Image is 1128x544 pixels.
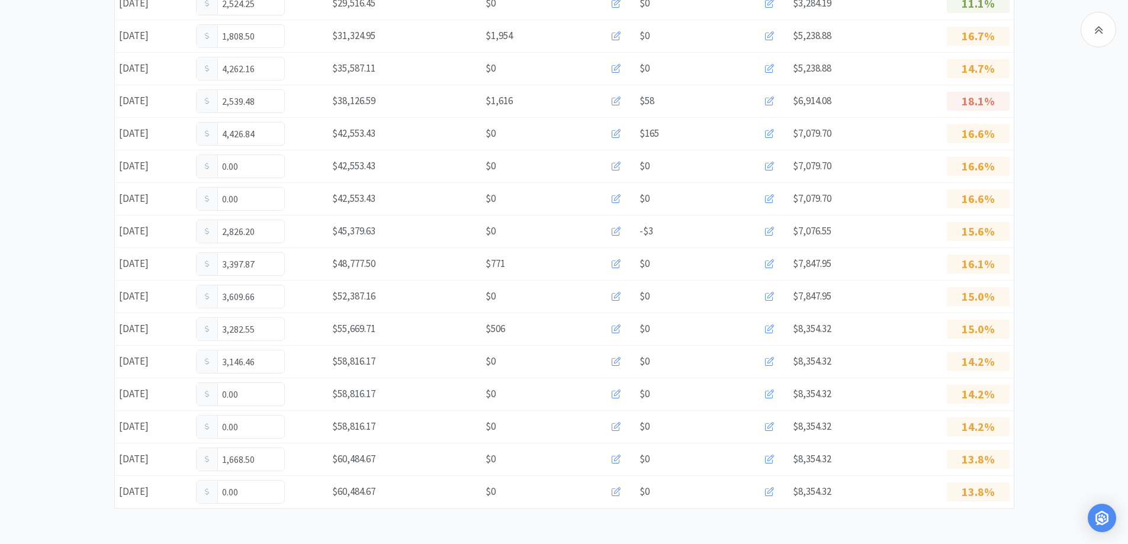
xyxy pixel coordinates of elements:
[115,89,192,113] div: [DATE]
[793,94,831,107] span: $6,914.08
[486,419,496,434] span: $0
[486,60,496,76] span: $0
[486,386,496,402] span: $0
[332,257,375,270] span: $48,777.50
[486,223,496,239] span: $0
[639,353,650,369] span: $0
[793,420,831,433] span: $8,354.32
[486,288,496,304] span: $0
[332,289,375,302] span: $52,387.16
[639,60,650,76] span: $0
[639,223,653,239] span: -$3
[486,256,505,272] span: $771
[947,417,1010,436] p: 14.2%
[332,322,375,335] span: $55,669.71
[639,484,650,500] span: $0
[486,93,513,109] span: $1,616
[639,256,650,272] span: $0
[639,386,650,402] span: $0
[793,452,831,465] span: $8,354.32
[639,191,650,207] span: $0
[332,29,375,42] span: $31,324.95
[947,450,1010,469] p: 13.8%
[332,62,375,75] span: $35,587.11
[115,56,192,81] div: [DATE]
[793,159,831,172] span: $7,079.70
[639,93,654,109] span: $58
[947,287,1010,306] p: 15.0%
[639,321,650,337] span: $0
[947,124,1010,143] p: 16.6%
[793,257,831,270] span: $7,847.95
[486,353,496,369] span: $0
[332,355,375,368] span: $58,816.17
[639,158,650,174] span: $0
[639,125,659,141] span: $165
[486,451,496,467] span: $0
[332,485,375,498] span: $60,484.67
[115,219,192,243] div: [DATE]
[115,447,192,471] div: [DATE]
[947,189,1010,208] p: 16.6%
[947,157,1010,176] p: 16.6%
[332,127,375,140] span: $42,553.43
[947,27,1010,46] p: 16.7%
[332,94,375,107] span: $38,126.59
[639,28,650,44] span: $0
[793,387,831,400] span: $8,354.32
[332,387,375,400] span: $58,816.17
[1088,504,1116,532] div: Open Intercom Messenger
[486,191,496,207] span: $0
[947,482,1010,501] p: 13.8%
[332,452,375,465] span: $60,484.67
[115,252,192,276] div: [DATE]
[947,222,1010,241] p: 15.6%
[486,321,505,337] span: $506
[115,284,192,308] div: [DATE]
[793,485,831,498] span: $8,354.32
[115,382,192,406] div: [DATE]
[947,385,1010,404] p: 14.2%
[332,192,375,205] span: $42,553.43
[332,224,375,237] span: $45,379.63
[332,420,375,433] span: $58,816.17
[486,28,513,44] span: $1,954
[639,451,650,467] span: $0
[115,24,192,48] div: [DATE]
[793,224,831,237] span: $7,076.55
[486,484,496,500] span: $0
[947,255,1010,273] p: 16.1%
[115,317,192,341] div: [DATE]
[793,62,831,75] span: $5,238.88
[947,59,1010,78] p: 14.7%
[639,419,650,434] span: $0
[115,349,192,374] div: [DATE]
[639,288,650,304] span: $0
[793,355,831,368] span: $8,354.32
[486,158,496,174] span: $0
[115,121,192,146] div: [DATE]
[332,159,375,172] span: $42,553.43
[793,127,831,140] span: $7,079.70
[793,289,831,302] span: $7,847.95
[115,154,192,178] div: [DATE]
[947,92,1010,111] p: 18.1%
[947,352,1010,371] p: 14.2%
[115,186,192,211] div: [DATE]
[115,414,192,439] div: [DATE]
[793,29,831,42] span: $5,238.88
[115,479,192,504] div: [DATE]
[947,320,1010,339] p: 15.0%
[486,125,496,141] span: $0
[793,322,831,335] span: $8,354.32
[793,192,831,205] span: $7,079.70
